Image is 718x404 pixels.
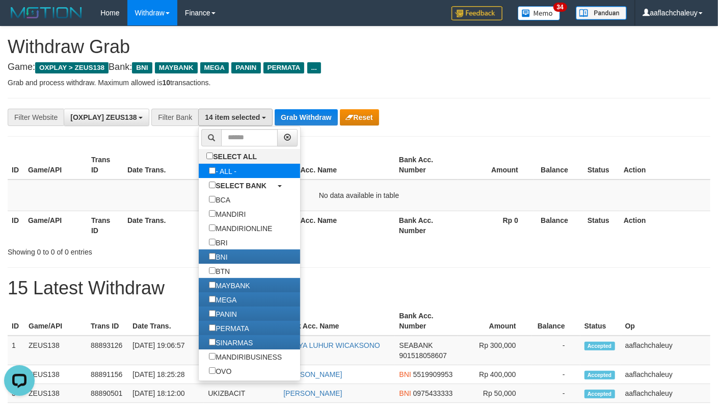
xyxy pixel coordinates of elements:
[209,224,216,231] input: MANDIRIONLINE
[209,210,216,217] input: MANDIRI
[128,365,204,384] td: [DATE] 18:25:28
[584,390,615,398] span: Accepted
[87,336,128,365] td: 88893126
[209,282,216,288] input: MAYBANK
[534,150,583,180] th: Balance
[199,349,292,364] label: MANDIRIBUSINESS
[209,296,216,302] input: MEGA
[279,307,395,336] th: Bank Acc. Name
[128,384,204,403] td: [DATE] 18:12:00
[399,389,411,397] span: BNI
[199,249,237,264] label: BNI
[24,365,87,384] td: ZEUS138
[534,211,583,240] th: Balance
[199,264,240,278] label: BTN
[199,221,282,235] label: MANDIRIONLINE
[123,211,200,240] th: Date Trans.
[209,167,216,174] input: - ALL -
[70,113,137,121] span: [OXPLAY] ZEUS138
[87,150,123,180] th: Trans ID
[576,6,627,20] img: panduan.png
[209,196,216,203] input: BCA
[263,62,305,73] span: PERMATA
[199,292,247,307] label: MEGA
[199,235,237,249] label: BRI
[199,307,247,321] label: PANIN
[621,384,710,403] td: aaflachchaleuy
[155,62,198,73] span: MAYBANK
[24,384,87,403] td: ZEUS138
[8,150,24,180] th: ID
[64,109,149,126] button: [OXPLAY] ZEUS138
[531,307,580,336] th: Balance
[162,79,170,87] strong: 10
[275,109,337,125] button: Grab Withdraw
[8,62,710,72] h4: Game: Bank:
[399,370,411,378] span: BNI
[199,178,300,192] a: SELECT BANK
[209,253,216,260] input: BNI
[209,182,216,188] input: SELECT BANK
[307,62,321,73] span: ...
[580,307,621,336] th: Status
[553,3,567,12] span: 34
[8,5,85,20] img: MOTION_logo.png
[451,6,502,20] img: Feedback.jpg
[199,321,259,335] label: PERMATA
[583,211,620,240] th: Status
[583,150,620,180] th: Status
[199,335,263,349] label: SINARMAS
[24,336,87,365] td: ZEUS138
[458,384,531,403] td: Rp 50,000
[209,339,216,345] input: SINARMAS
[199,207,256,221] label: MANDIRI
[87,211,123,240] th: Trans ID
[584,342,615,350] span: Accepted
[199,192,241,207] label: BCA
[24,307,87,336] th: Game/API
[8,307,24,336] th: ID
[518,6,561,20] img: Button%20Memo.svg
[151,109,198,126] div: Filter Bank
[209,239,216,245] input: BRI
[395,150,458,180] th: Bank Acc. Number
[621,307,710,336] th: Op
[35,62,109,73] span: OXPLAY > ZEUS138
[283,370,342,378] a: [PERSON_NAME]
[8,243,291,257] div: Showing 0 to 0 of 0 entries
[4,4,35,35] button: Open LiveChat chat widget
[620,150,710,180] th: Action
[458,307,531,336] th: Amount
[277,150,395,180] th: Bank Acc. Name
[209,353,216,360] input: MANDIRIBUSINESS
[458,365,531,384] td: Rp 400,000
[340,109,379,125] button: Reset
[199,149,267,163] label: SELECT ALL
[87,384,128,403] td: 88890501
[621,336,710,365] td: aaflachchaleuy
[209,324,216,331] input: PERMATA
[531,384,580,403] td: -
[199,378,250,392] label: GOPAY
[458,336,531,365] td: Rp 300,000
[458,211,534,240] th: Rp 0
[8,78,710,88] p: Grab and process withdraw. Maximum allowed is transactions.
[132,62,152,73] span: BNI
[8,336,24,365] td: 1
[620,211,710,240] th: Action
[413,370,453,378] span: Copy 5519909953 to clipboard
[24,211,87,240] th: Game/API
[199,364,242,378] label: OVO
[206,153,213,159] input: SELECT ALL
[413,389,453,397] span: Copy 0975433333 to clipboard
[277,211,395,240] th: Bank Acc. Name
[199,278,260,292] label: MAYBANK
[395,211,458,240] th: Bank Acc. Number
[204,384,279,403] td: UKIZBACIT
[399,351,446,360] span: Copy 901518058607 to clipboard
[205,113,260,121] span: 14 item selected
[395,307,457,336] th: Bank Acc. Number
[87,307,128,336] th: Trans ID
[399,341,433,349] span: SEABANK
[8,180,710,211] td: No data available in table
